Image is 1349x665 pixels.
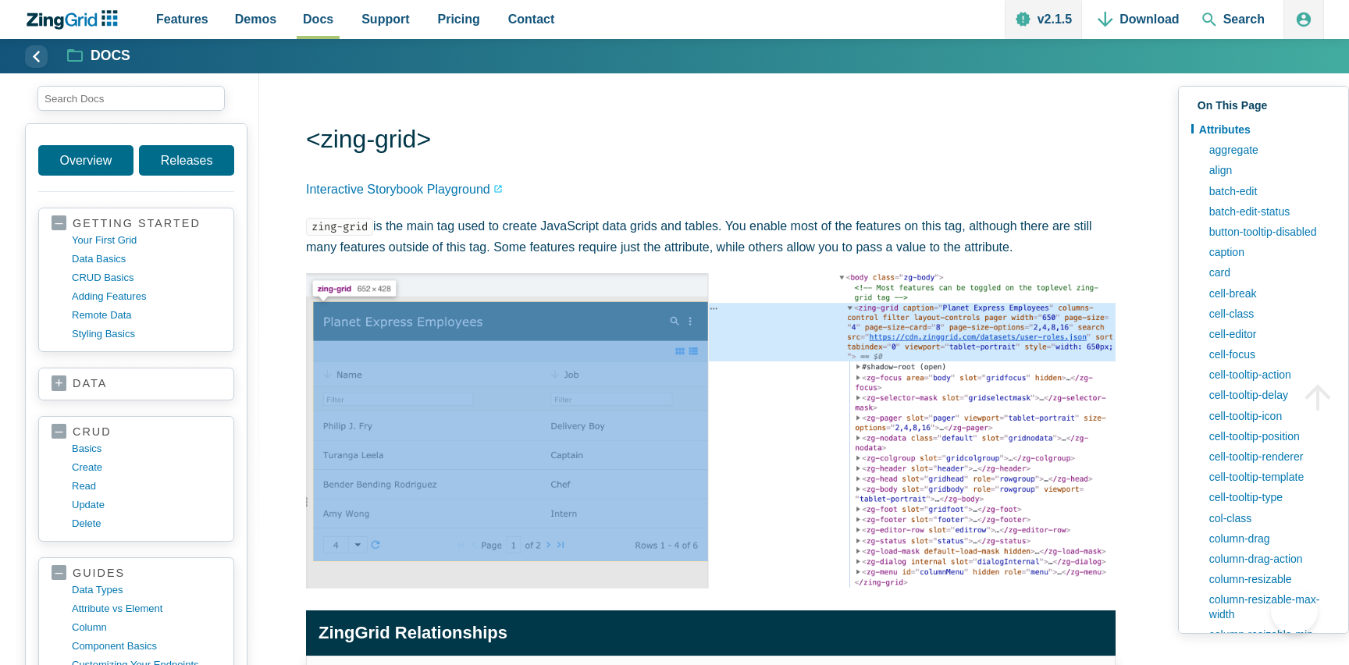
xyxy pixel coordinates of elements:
[306,123,1116,158] h1: <zing-grid>
[156,9,208,30] span: Features
[72,637,221,656] a: component basics
[25,10,126,30] a: ZingChart Logo. Click to return to the homepage
[1201,140,1336,160] a: aggregate
[1201,385,1336,405] a: cell-tooltip-delay
[306,215,1116,258] p: is the main tag used to create JavaScript data grids and tables. You enable most of the features ...
[38,145,133,176] a: Overview
[52,376,221,392] a: data
[72,477,221,496] a: read
[1201,324,1336,344] a: cell-editor
[1201,508,1336,528] a: col-class
[1201,304,1336,324] a: cell-class
[68,47,130,66] a: Docs
[1201,624,1336,659] a: column-resizable-min-width
[303,9,333,30] span: Docs
[1191,119,1336,140] a: Attributes
[1201,467,1336,487] a: cell-tooltip-template
[72,306,221,325] a: remote data
[72,250,221,268] a: data basics
[306,179,503,200] a: Interactive Storybook Playground
[52,216,221,231] a: getting started
[1201,487,1336,507] a: cell-tooltip-type
[1201,406,1336,426] a: cell-tooltip-icon
[52,566,221,581] a: guides
[139,145,234,176] a: Releases
[1201,426,1336,446] a: cell-tooltip-position
[72,231,221,250] a: your first grid
[72,287,221,306] a: adding features
[72,496,221,514] a: update
[306,610,1116,655] caption: ZingGrid Relationships
[72,268,221,287] a: CRUD basics
[1201,262,1336,283] a: card
[37,86,225,111] input: search input
[1201,549,1336,569] a: column-drag-action
[72,458,221,477] a: create
[1201,283,1336,304] a: cell-break
[72,325,221,343] a: styling basics
[1201,160,1336,180] a: align
[508,9,555,30] span: Contact
[438,9,480,30] span: Pricing
[1201,446,1336,467] a: cell-tooltip-renderer
[91,49,130,63] strong: Docs
[1201,181,1336,201] a: batch-edit
[1271,587,1318,634] iframe: Toggle Customer Support
[1201,344,1336,365] a: cell-focus
[52,425,221,439] a: crud
[72,618,221,637] a: column
[361,9,409,30] span: Support
[1201,589,1336,624] a: column-resizable-max-width
[1201,222,1336,242] a: button-tooltip-disabled
[235,9,276,30] span: Demos
[1201,569,1336,589] a: column-resizable
[1201,365,1336,385] a: cell-tooltip-action
[72,599,221,618] a: Attribute vs Element
[306,273,1116,589] img: Image of the DOM relationship for the zing-grid web component tag
[1201,242,1336,262] a: caption
[72,514,221,533] a: delete
[72,439,221,458] a: basics
[1201,201,1336,222] a: batch-edit-status
[72,581,221,599] a: data types
[306,218,373,236] code: zing-grid
[1201,528,1336,549] a: column-drag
